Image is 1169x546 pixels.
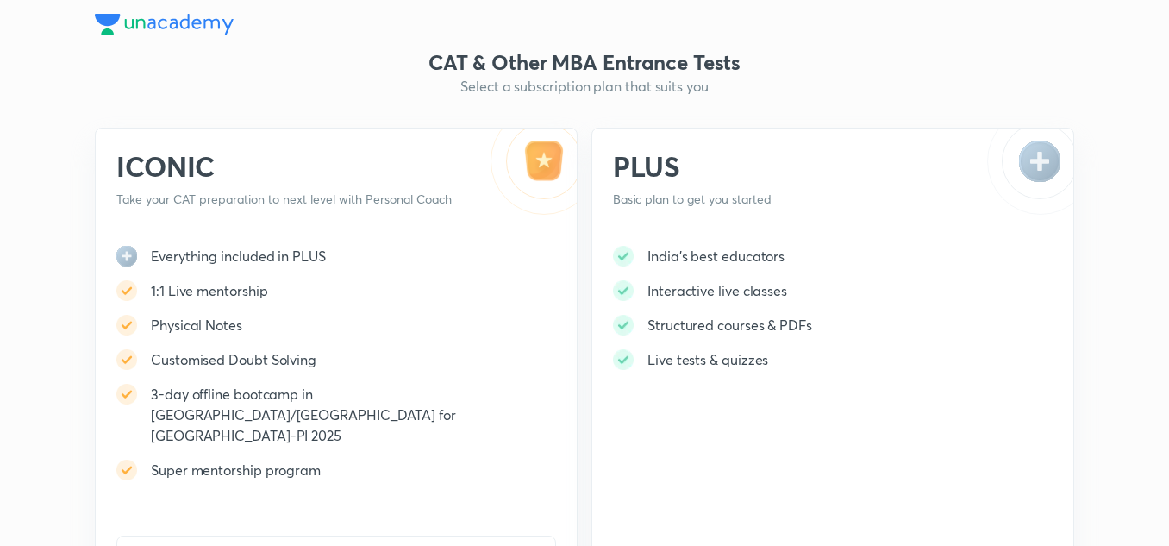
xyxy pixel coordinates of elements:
p: Take your CAT preparation to next level with Personal Coach [116,191,462,208]
img: - [613,315,634,336]
p: Basic plan to get you started [613,191,959,208]
h2: ICONIC [116,149,462,184]
img: - [116,460,137,480]
img: Company Logo [95,14,234,35]
img: - [116,315,137,336]
h3: CAT & Other MBA Entrance Tests [95,48,1074,76]
img: - [116,280,137,301]
img: - [987,129,1073,215]
h5: Customised Doubt Solving [151,349,316,370]
h5: Live tests & quizzes [647,349,768,370]
img: - [613,280,634,301]
h5: Everything included in PLUS [151,246,326,267]
img: - [613,246,634,267]
h2: PLUS [613,149,959,184]
img: - [491,129,577,215]
h5: Select a subscription plan that suits you [95,76,1074,97]
h5: Structured courses & PDFs [647,315,812,336]
h5: 1:1 Live mentorship [151,280,267,301]
h5: Interactive live classes [647,280,787,301]
h5: 3-day offline bootcamp in [GEOGRAPHIC_DATA]/[GEOGRAPHIC_DATA] for [GEOGRAPHIC_DATA]-PI 2025 [151,384,556,446]
img: - [116,349,137,370]
h5: India's best educators [647,246,785,267]
img: - [613,349,634,370]
h5: Physical Notes [151,315,242,336]
img: - [116,384,137,405]
h5: Super mentorship program [151,460,321,480]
